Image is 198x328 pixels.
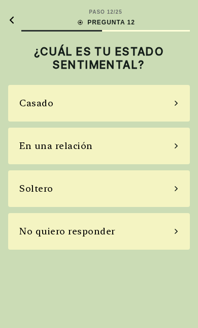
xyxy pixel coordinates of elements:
[19,224,116,238] div: No quiero responder
[19,182,53,195] div: Soltero
[76,18,135,27] div: PREGUNTA 12
[8,45,190,72] h2: ¿CUÁL ES TU ESTADO SENTIMENTAL?
[19,139,93,153] div: En una relación
[89,8,122,16] div: PASO 12 / 25
[19,96,53,110] div: Casado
